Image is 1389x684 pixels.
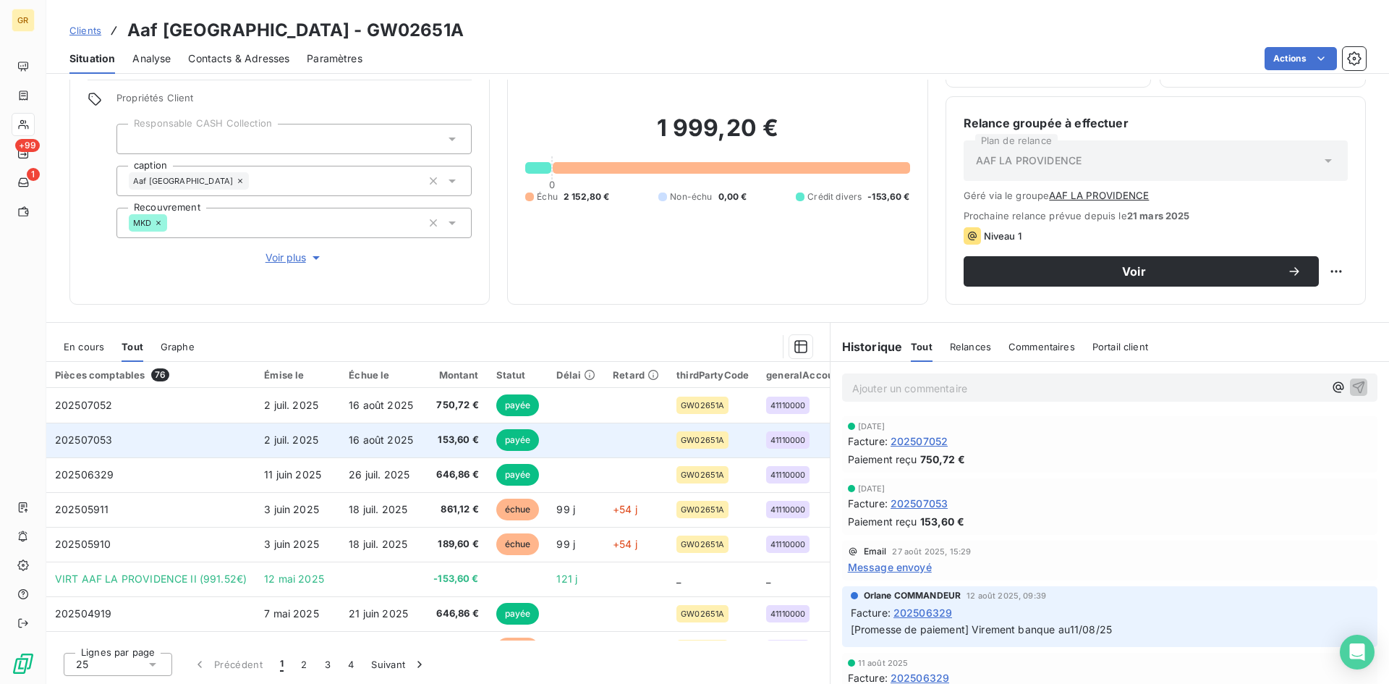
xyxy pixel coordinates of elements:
[848,560,932,575] span: Message envoyé
[116,250,472,266] button: Voir plus
[981,266,1287,277] span: Voir
[433,572,479,586] span: -153,60 €
[55,368,247,381] div: Pièces comptables
[127,17,464,43] h3: Aaf [GEOGRAPHIC_DATA] - GW02651A
[864,547,887,556] span: Email
[27,168,40,181] span: 1
[848,452,917,467] span: Paiement reçu
[69,23,101,38] a: Clients
[161,341,195,352] span: Graphe
[496,603,540,625] span: payée
[496,499,540,520] span: échue
[681,609,724,618] span: GW02651A
[264,573,324,585] span: 12 mai 2025
[770,436,805,444] span: 41110000
[362,649,436,680] button: Suivant
[433,607,479,621] span: 646,86 €
[556,503,575,515] span: 99 j
[55,573,247,585] span: VIRT AAF LA PROVIDENCE II (991.52€)
[964,210,1348,221] span: Prochaine relance prévue depuis le
[770,505,805,514] span: 41110000
[12,9,35,32] div: GR
[55,399,112,411] span: 202507052
[967,591,1046,600] span: 12 août 2025, 09:39
[433,537,479,552] span: 189,60 €
[266,250,323,265] span: Voir plus
[613,503,637,515] span: +54 j
[770,401,805,410] span: 41110000
[613,538,637,550] span: +54 j
[867,190,909,203] span: -153,60 €
[891,496,948,511] span: 202507053
[249,174,260,187] input: Ajouter une valeur
[964,114,1348,132] h6: Relance groupée à effectuer
[15,139,40,152] span: +99
[681,505,724,514] span: GW02651A
[681,540,724,549] span: GW02651A
[964,256,1319,287] button: Voir
[1340,635,1375,670] div: Open Intercom Messenger
[950,341,991,352] span: Relances
[892,547,971,556] span: 27 août 2025, 15:29
[984,230,1021,242] span: Niveau 1
[349,503,407,515] span: 18 juil. 2025
[1092,341,1148,352] span: Portail client
[858,484,885,493] span: [DATE]
[1265,47,1337,70] button: Actions
[1008,341,1075,352] span: Commentaires
[858,659,909,667] span: 11 août 2025
[851,623,1112,636] span: [Promesse de paiement] Virement banque au11/08/25
[69,25,101,36] span: Clients
[316,649,339,680] button: 3
[188,51,289,66] span: Contacts & Adresses
[681,436,724,444] span: GW02651A
[893,605,952,620] span: 202506329
[964,190,1348,201] span: Géré via le groupe
[496,369,540,381] div: Statut
[133,219,151,227] span: MKD
[851,605,891,620] span: Facture :
[766,369,868,381] div: generalAccountCode
[433,502,479,517] span: 861,12 €
[537,190,558,203] span: Échu
[681,470,724,479] span: GW02651A
[556,538,575,550] span: 99 j
[556,573,577,585] span: 121 j
[349,369,416,381] div: Échue le
[556,369,595,381] div: Délai
[433,369,479,381] div: Montant
[349,607,408,620] span: 21 juin 2025
[64,341,104,352] span: En cours
[280,657,284,672] span: 1
[264,503,319,515] span: 3 juin 2025
[433,433,479,447] span: 153,60 €
[184,649,271,680] button: Précédent
[525,114,909,157] h2: 1 999,20 €
[858,422,885,431] span: [DATE]
[129,132,140,145] input: Ajouter une valeur
[831,338,903,355] h6: Historique
[770,609,805,618] span: 41110000
[676,573,681,585] span: _
[151,368,169,381] span: 76
[976,153,1082,168] span: AAF LA PROVIDENCE
[1127,210,1190,221] span: 21 mars 2025
[349,468,409,481] span: 26 juil. 2025
[564,190,610,203] span: 2 152,80 €
[770,470,805,479] span: 41110000
[1049,190,1149,201] button: AAF LA PROVIDENCE
[264,399,318,411] span: 2 juil. 2025
[807,190,862,203] span: Crédit divers
[55,434,112,446] span: 202507053
[681,401,724,410] span: GW02651A
[891,434,948,449] span: 202507052
[613,369,659,381] div: Retard
[76,657,88,672] span: 25
[264,468,321,481] span: 11 juin 2025
[264,538,319,550] span: 3 juin 2025
[292,649,315,680] button: 2
[132,51,171,66] span: Analyse
[549,179,555,190] span: 0
[864,589,961,602] span: Orlane COMMANDEUR
[496,394,540,416] span: payée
